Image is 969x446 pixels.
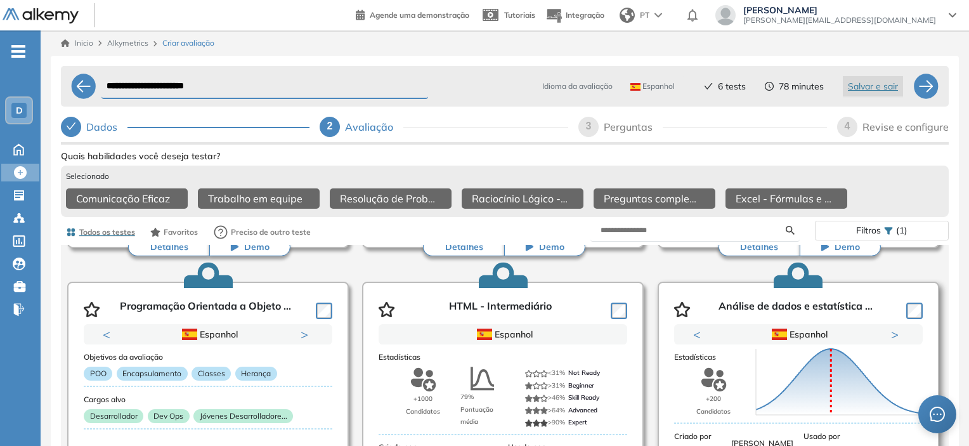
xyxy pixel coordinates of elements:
a: Agende uma demonstração [356,6,469,22]
button: 1 [783,344,798,346]
span: Todos os testes [79,226,135,238]
span: check [704,82,713,91]
button: Demo [209,237,290,256]
p: POO [84,367,112,381]
span: >90% [548,418,568,426]
img: ESP [182,329,197,340]
span: D [16,105,23,115]
div: Espanhol [424,327,583,341]
span: Not Ready [568,369,600,377]
span: 2 [327,121,333,131]
button: 2 [205,344,216,346]
span: Espanhol [630,81,675,91]
span: Demo [835,240,860,253]
button: 3 [221,344,231,346]
h3: Estadísticas [379,353,627,362]
div: Perguntas [604,117,663,137]
span: 78 minutes [779,80,824,93]
p: Análise de dados e estatística ... [719,300,873,319]
button: Detalhes [423,237,504,256]
span: PT [640,10,649,21]
button: Demo [504,237,585,256]
span: Alkymetrics [107,38,148,48]
span: Excel - Fórmulas e Funções [736,191,832,206]
a: Inicio [61,37,93,49]
span: Salvar e sair [848,79,898,93]
button: Salvar e sair [843,76,903,96]
button: Demo [800,237,881,256]
button: Detalhes [128,237,209,256]
span: Favoritos [164,226,198,238]
button: Detalhes [719,237,800,256]
span: Preciso de outro teste [231,226,311,238]
span: 79% Pontuação média [460,391,505,428]
img: arrow [654,13,662,18]
span: Idioma da avaliação [542,81,613,92]
span: clock-circle [765,82,774,91]
span: Quais habilidades você deseja testar? [61,150,220,163]
span: (1) [896,221,907,240]
button: Previous [693,328,706,341]
div: 3Perguntas [578,117,827,137]
button: Next [301,328,313,341]
img: world [620,8,635,23]
span: 4 [845,121,850,131]
span: Beginner [568,381,594,389]
button: Previous [103,328,115,341]
span: check [66,121,76,131]
span: Expert [568,418,587,426]
span: [PERSON_NAME] [743,5,936,15]
span: Skill Ready [568,393,599,402]
span: [PERSON_NAME][EMAIL_ADDRESS][DOMAIN_NAME] [743,15,936,25]
span: Tutoriais [504,10,535,20]
button: Favoritos [145,221,203,243]
p: Dev Ops [148,409,190,423]
button: 2 [803,344,814,346]
p: Desarrollador [84,409,143,423]
img: Logotipo [3,8,79,24]
i: - [11,50,25,53]
span: Preguntas complementarias [604,191,700,206]
span: Filtros [856,221,881,240]
button: 1 [185,344,200,346]
span: Selecionado [66,171,109,182]
p: Encapsulamento [117,367,188,381]
p: +1000 [413,393,432,405]
p: Programação Orientada a Objeto ... [120,300,291,319]
span: >64% [548,405,568,414]
div: Dados [61,117,309,137]
h3: Objetivos da avaliação [84,353,332,362]
span: Resolução de Problemas - Intermediário [340,191,436,206]
span: >31% [548,381,568,389]
span: 6 tests [718,80,746,93]
p: +200 [706,393,721,405]
p: Candidatos [406,405,440,417]
div: Espanhol [719,327,878,341]
p: Jóvenes Desarrolladore... [193,409,293,423]
span: Advanced [568,405,597,414]
h3: Criado por [674,432,798,441]
div: 2Avaliação [320,117,568,137]
button: Integração [545,2,604,29]
p: Classes [192,367,231,381]
img: ESP [630,83,641,91]
span: Agende uma demonstração [370,10,469,20]
span: Demo [539,240,564,253]
div: Espanhol [129,327,288,341]
button: Todos os testes [61,221,140,243]
p: HTML - Intermediário [449,300,552,319]
div: Avaliação [345,117,403,137]
span: Criar avaliação [162,37,214,49]
span: Integração [566,10,604,20]
h3: Cargos alvo [84,395,332,404]
h3: Estadísticas [674,353,923,362]
span: Trabalho em equipe [208,191,302,206]
span: message [930,407,945,422]
span: Raciocínio Lógico - Intermediário [472,191,568,206]
button: Preciso de outro teste [208,220,316,245]
span: 3 [586,121,592,131]
p: Candidatos [696,405,731,417]
span: Demo [244,240,270,253]
span: Comunicação Eficaz [76,191,170,206]
span: <31% [548,369,568,377]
